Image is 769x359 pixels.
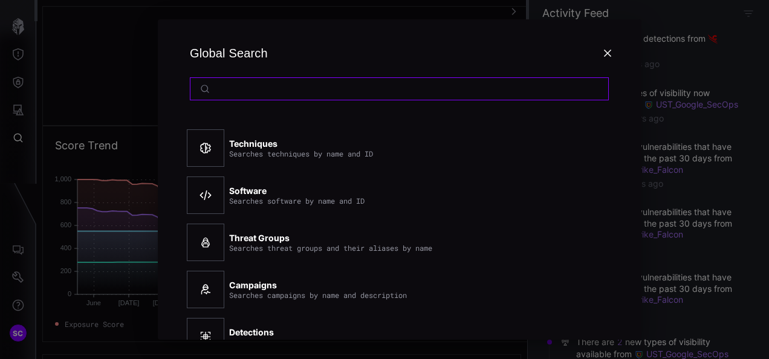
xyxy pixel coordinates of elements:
[229,291,407,299] div: Searches campaigns by name and description
[187,44,268,63] div: Global Search
[229,138,277,149] strong: Techniques
[229,233,290,243] strong: Threat Groups
[229,196,365,205] div: Searches software by name and ID
[229,244,432,252] div: Searches threat groups and their aliases by name
[229,327,274,337] strong: Detections
[229,280,277,290] strong: Campaigns
[229,149,373,158] div: Searches techniques by name and ID
[229,338,445,346] div: Searches detections by name, description, and logic
[229,186,267,196] strong: Software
